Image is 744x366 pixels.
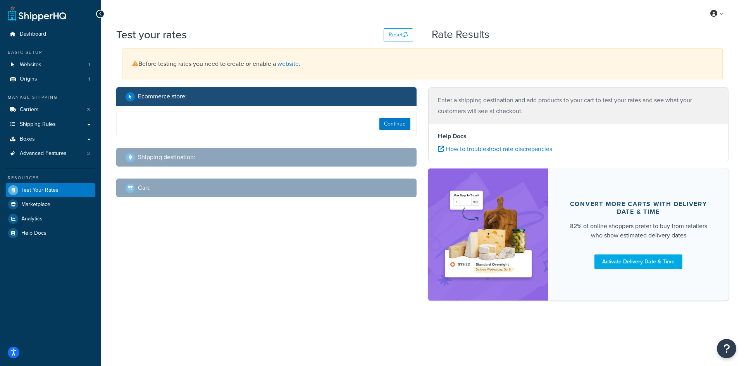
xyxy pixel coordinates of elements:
span: Websites [20,62,41,68]
a: website [277,59,299,68]
a: Origins1 [6,72,95,86]
span: Marketplace [21,201,50,208]
span: 3 [87,150,90,157]
a: Test Your Rates [6,183,95,197]
a: Dashboard [6,27,95,41]
button: Open Resource Center [717,339,736,358]
a: Marketplace [6,198,95,211]
a: How to troubleshoot rate discrepancies [438,144,552,153]
div: Convert more carts with delivery date & time [567,200,710,216]
button: Reset [384,28,413,41]
a: Help Docs [6,226,95,240]
h2: Shipping destination : [138,154,195,161]
div: Before testing rates you need to create or enable a . [122,48,723,79]
span: Advanced Features [20,150,67,157]
li: Carriers [6,103,95,117]
h2: Rate Results [432,29,489,41]
span: Shipping Rules [20,121,56,128]
div: Basic Setup [6,49,95,56]
button: Continue [379,118,410,130]
div: 82% of online shoppers prefer to buy from retailers who show estimated delivery dates [567,222,710,240]
img: feature-image-ddt-36eae7f7280da8017bfb280eaccd9c446f90b1fe08728e4019434db127062ab4.png [440,180,537,289]
a: Websites1 [6,58,95,72]
h2: Ecommerce store : [138,93,187,100]
span: Help Docs [21,230,46,237]
h1: Test your rates [116,27,187,42]
span: 3 [87,107,90,113]
a: Analytics [6,212,95,226]
span: Origins [20,76,37,82]
a: Shipping Rules [6,117,95,132]
span: Test Your Rates [21,187,59,194]
h4: Help Docs [438,132,719,141]
span: Boxes [20,136,35,143]
span: Dashboard [20,31,46,38]
span: 1 [88,62,90,68]
div: Resources [6,175,95,181]
a: Carriers3 [6,103,95,117]
h2: Cart : [138,184,151,191]
div: Manage Shipping [6,94,95,101]
p: Enter a shipping destination and add products to your cart to test your rates and see what your c... [438,95,719,117]
a: Advanced Features3 [6,146,95,161]
li: Origins [6,72,95,86]
span: Carriers [20,107,39,113]
a: Boxes [6,132,95,146]
li: Websites [6,58,95,72]
span: Analytics [21,216,43,222]
span: 1 [88,76,90,82]
li: Advanced Features [6,146,95,161]
a: Activate Delivery Date & Time [594,254,682,269]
